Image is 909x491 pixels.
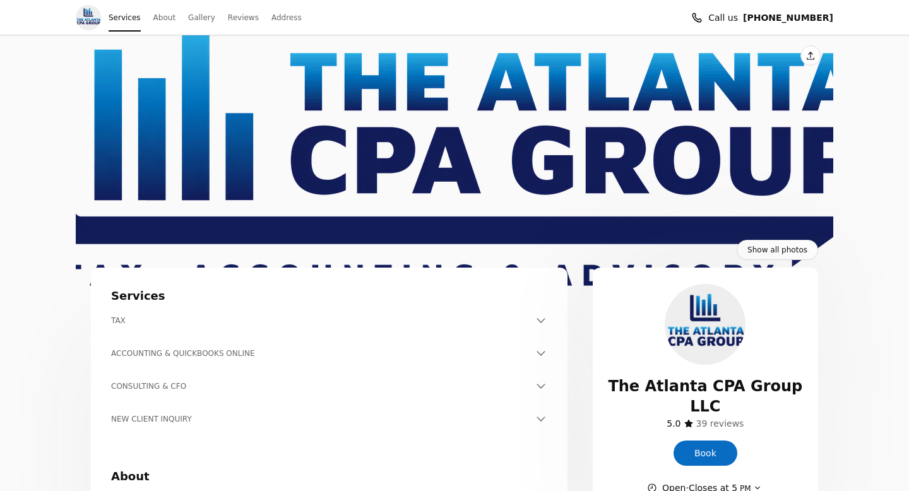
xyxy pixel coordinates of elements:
a: Address [271,9,302,27]
span: ​ [696,417,744,430]
button: CONSULTING & CFO [111,380,547,393]
span: Show all photos [747,244,807,256]
a: Reviews [228,9,259,27]
button: NEW CLIENT INQUIRY [111,413,547,425]
a: Call us (678) 235-4060 [743,11,833,25]
button: TAX [111,314,547,327]
button: ACCOUNTING & QUICKBOOKS ONLINE [111,347,547,360]
a: Show all photos [737,240,818,260]
a: 39 reviews [696,417,744,430]
span: The Atlanta CPA Group LLC [608,376,803,417]
a: About [153,9,175,27]
h3: ACCOUNTING & QUICKBOOKS ONLINE [111,347,532,360]
h3: TAX [111,314,532,327]
span: Book [694,446,716,460]
span: Call us [708,11,738,25]
img: The Atlanta CPA Group LLC logo [665,284,746,365]
img: The Atlanta CPA Group LLC logo [76,5,101,30]
h2: Services [111,288,547,304]
a: Services [109,9,141,27]
a: Book [674,441,737,466]
span: 39 reviews [696,418,744,429]
button: Share this page [800,45,821,66]
span: ​ [667,417,680,430]
h3: NEW CLIENT INQUIRY [111,413,532,425]
a: Show all photos [76,35,833,288]
span: 5.0 stars out of 5 [667,418,680,429]
a: Gallery [188,9,215,27]
div: View photo [76,35,833,288]
h2: About [111,468,547,485]
h3: CONSULTING & CFO [111,380,532,393]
